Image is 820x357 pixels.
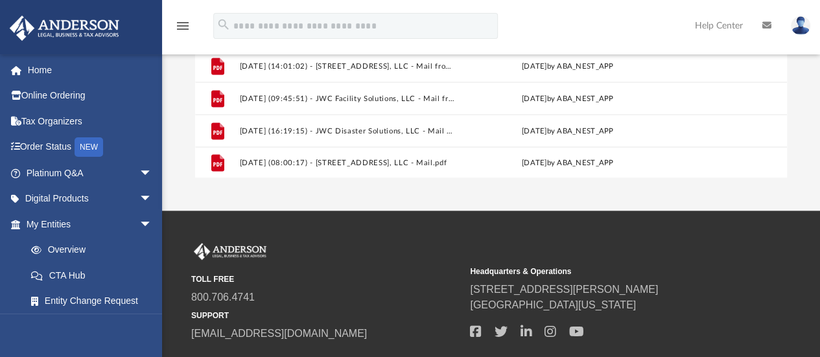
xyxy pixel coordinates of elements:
[18,288,172,314] a: Entity Change Request
[470,266,740,277] small: Headquarters & Operations
[75,137,103,157] div: NEW
[191,310,461,321] small: SUPPORT
[522,159,547,166] span: [DATE]
[239,94,454,102] button: [DATE] (09:45:51) - JWC Facility Solutions, LLC - Mail from Internal Revenue Service.pdf
[175,25,191,34] a: menu
[9,57,172,83] a: Home
[460,60,675,72] div: [DATE] by ABA_NEST_APP
[191,328,367,339] a: [EMAIL_ADDRESS][DOMAIN_NAME]
[9,108,172,134] a: Tax Organizers
[139,186,165,213] span: arrow_drop_down
[139,160,165,187] span: arrow_drop_down
[791,16,810,35] img: User Pic
[191,273,461,285] small: TOLL FREE
[6,16,123,41] img: Anderson Advisors Platinum Portal
[9,211,172,237] a: My Entitiesarrow_drop_down
[139,211,165,238] span: arrow_drop_down
[239,62,454,70] button: [DATE] (14:01:02) - [STREET_ADDRESS], LLC - Mail from Avery County Tax Collector.pdf
[18,237,172,263] a: Overview
[470,299,636,310] a: [GEOGRAPHIC_DATA][US_STATE]
[460,157,675,168] div: by ABA_NEST_APP
[175,18,191,34] i: menu
[9,83,172,109] a: Online Ordering
[460,93,675,104] div: [DATE] by ABA_NEST_APP
[18,262,172,288] a: CTA Hub
[217,17,231,32] i: search
[239,126,454,135] button: [DATE] (16:19:15) - JWC Disaster Solutions, LLC - Mail from [PERSON_NAME] & [PERSON_NAME] - Subpo...
[239,159,454,167] button: [DATE] (08:00:17) - [STREET_ADDRESS], LLC - Mail.pdf
[470,284,658,295] a: [STREET_ADDRESS][PERSON_NAME]
[460,125,675,137] div: [DATE] by ABA_NEST_APP
[9,186,172,212] a: Digital Productsarrow_drop_down
[191,243,269,260] img: Anderson Advisors Platinum Portal
[191,292,255,303] a: 800.706.4741
[9,134,172,161] a: Order StatusNEW
[9,160,172,186] a: Platinum Q&Aarrow_drop_down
